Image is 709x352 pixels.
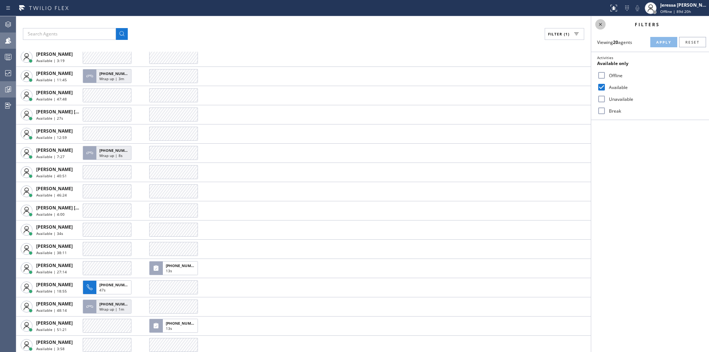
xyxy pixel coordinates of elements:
[606,72,703,79] label: Offline
[660,9,691,14] span: Offline | 89d 20h
[83,67,134,85] button: [PHONE_NUMBER]Wrap up | 3m
[99,148,133,153] span: [PHONE_NUMBER]
[36,301,73,307] span: [PERSON_NAME]
[36,147,73,153] span: [PERSON_NAME]
[99,307,124,312] span: Wrap up | 1m
[635,21,660,28] span: Filters
[36,224,73,230] span: [PERSON_NAME]
[166,326,172,331] span: 13s
[99,301,133,307] span: [PHONE_NUMBER]
[83,144,134,162] button: [PHONE_NUMBER]Wrap up | 8s
[632,3,643,13] button: Mute
[36,58,65,63] span: Available | 3:19
[99,71,133,76] span: [PHONE_NUMBER]
[36,128,73,134] span: [PERSON_NAME]
[660,2,707,8] div: Jeressa [PERSON_NAME]
[36,281,73,288] span: [PERSON_NAME]
[36,109,110,115] span: [PERSON_NAME] [PERSON_NAME]
[83,278,134,297] button: [PHONE_NUMBER]47s
[36,262,73,269] span: [PERSON_NAME]
[99,282,133,287] span: [PHONE_NUMBER]
[606,96,703,102] label: Unavailable
[36,243,73,249] span: [PERSON_NAME]
[548,31,569,37] span: Filter (1)
[36,212,65,217] span: Available | 4:00
[36,70,73,76] span: [PERSON_NAME]
[36,135,67,140] span: Available | 12:59
[166,321,199,326] span: [PHONE_NUMBER]
[36,320,73,326] span: [PERSON_NAME]
[36,250,67,255] span: Available | 38:11
[597,60,628,66] span: Available only
[597,39,632,45] span: Viewing agents
[36,269,67,274] span: Available | 27:14
[83,297,134,316] button: [PHONE_NUMBER]Wrap up | 1m
[99,76,124,81] span: Wrap up | 3m
[606,108,703,114] label: Break
[606,84,703,90] label: Available
[679,37,706,47] button: Reset
[36,166,73,172] span: [PERSON_NAME]
[36,327,67,332] span: Available | 51:21
[36,346,65,351] span: Available | 3:58
[656,40,671,45] span: Apply
[597,55,703,60] div: Activities
[149,259,200,277] button: [PHONE_NUMBER]13s
[36,339,73,345] span: [PERSON_NAME]
[36,308,67,313] span: Available | 48:14
[99,287,106,293] span: 47s
[36,51,73,57] span: [PERSON_NAME]
[36,192,67,198] span: Available | 46:24
[166,263,199,268] span: [PHONE_NUMBER]
[36,77,67,82] span: Available | 11:45
[36,288,67,294] span: Available | 18:55
[36,116,63,121] span: Available | 27s
[36,231,63,236] span: Available | 34s
[545,28,584,40] button: Filter (1)
[99,153,123,158] span: Wrap up | 8s
[36,96,67,102] span: Available | 47:48
[23,28,116,40] input: Search Agents
[685,40,700,45] span: Reset
[149,317,200,335] button: [PHONE_NUMBER]13s
[613,39,618,45] strong: 20
[650,37,677,47] button: Apply
[36,173,67,178] span: Available | 40:51
[166,268,172,273] span: 13s
[36,154,65,159] span: Available | 7:27
[36,185,73,192] span: [PERSON_NAME]
[36,205,110,211] span: [PERSON_NAME] [PERSON_NAME]
[36,89,73,96] span: [PERSON_NAME]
